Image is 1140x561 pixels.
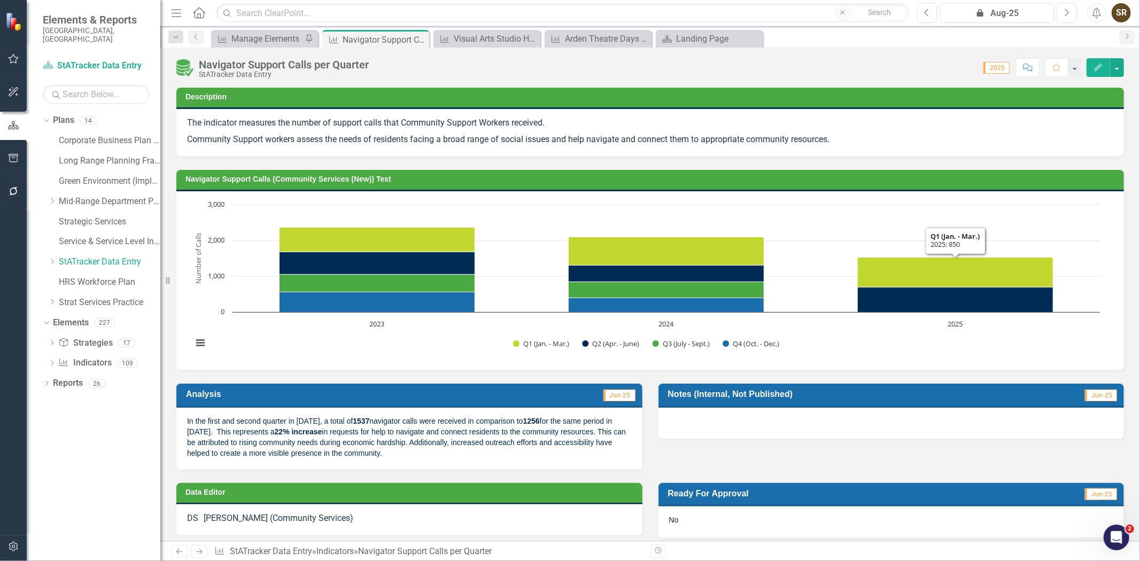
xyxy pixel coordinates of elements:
[185,488,637,496] h3: Data Editor
[208,199,224,209] text: 3,000
[569,266,764,282] path: 2024, 471. Q2 (Apr. - June).
[280,292,475,313] path: 2023, 553. Q4 (Oct. - Dec.).
[53,377,83,389] a: Reports
[230,546,312,556] a: StATracker Data Entry
[53,114,74,127] a: Plans
[343,33,426,46] div: Navigator Support Calls per Quarter
[513,339,570,348] button: Show Q1 (Jan. - Mar.)
[53,317,89,329] a: Elements
[868,8,891,17] span: Search
[231,32,302,45] div: Manage Elements
[43,60,150,72] a: StATracker Data Entry
[199,59,369,71] div: Navigator Support Calls per Quarter
[193,233,203,284] text: Number of Calls
[592,339,639,348] text: Q2 (Apr. - June)
[668,488,988,498] h3: Ready For Approval
[983,62,1010,74] span: 2025
[316,546,354,556] a: Indicators
[187,131,1113,146] p: Community Support workers assess the needs of residents facing a broad range of social issues and...
[88,379,105,388] div: 26
[853,5,906,20] button: Search
[192,335,207,350] button: View chart menu, Chart
[653,339,711,348] button: Show Q3 (July - Sept.)
[216,4,909,22] input: Search ClearPoint...
[358,546,492,556] div: Navigator Support Calls per Quarter
[80,116,97,125] div: 14
[185,175,1119,183] h3: Navigator Support Calls (Community Services (New)) Test
[118,338,135,347] div: 17
[733,339,779,348] text: Q4 (Oct. - Dec.)
[187,117,1113,131] p: The indicator measures the number of support calls that Community Support Workers received.
[186,389,418,399] h3: Analysis
[59,297,160,309] a: Strat Services Practice
[948,319,963,329] text: 2025
[582,339,640,348] button: Show Q2 (Apr. - June)
[1126,525,1134,533] span: 2
[659,319,674,329] text: 2024
[370,319,385,329] text: 2023
[723,339,780,348] button: Show Q4 (Oct. - Dec.)
[569,298,764,313] path: 2024, 395. Q4 (Oct. - Dec.).
[5,12,24,30] img: ClearPoint Strategy
[280,228,1053,287] g: Q1 (Jan. - Mar.), bar series 1 of 4 with 3 bars.
[214,32,302,45] a: Manage Elements
[59,236,160,248] a: Service & Service Level Inventory
[176,59,193,76] img: Data Entered
[208,235,224,245] text: 2,000
[214,546,642,558] div: » »
[59,256,160,268] a: StATracker Data Entry
[1112,3,1131,22] button: SR
[569,237,764,266] path: 2024, 785. Q1 (Jan. - Mar.).
[58,357,111,369] a: Indicators
[565,32,649,45] div: Arden Theatre Days of Use per Quarter
[208,271,224,280] text: 1,000
[280,228,475,252] path: 2023, 683. Q1 (Jan. - Mar.).
[187,416,632,458] p: In the first and second quarter in [DATE], a total of navigator calls were received in comparison...
[858,258,1053,287] path: 2025, 850. Q1 (Jan. - Mar.).
[185,93,1119,101] h3: Description
[940,3,1054,22] button: Aug-25
[280,205,956,298] g: Q3 (July - Sept.), bar series 3 of 4 with 3 bars.
[353,417,369,425] strong: 1537
[436,32,538,45] a: Visual Arts Studio Hours of Use per Quarter
[944,7,1050,20] div: Aug-25
[59,155,160,167] a: Long Range Planning Framework
[1104,525,1129,550] iframe: Intercom live chat
[280,252,1053,313] g: Q2 (Apr. - June), bar series 2 of 4 with 3 bars.
[58,337,112,349] a: Strategies
[59,276,160,289] a: HRS Workforce Plan
[275,427,322,436] strong: 22% increase
[669,516,679,524] span: No
[94,318,115,327] div: 227
[523,417,540,425] strong: 1256
[43,26,150,44] small: [GEOGRAPHIC_DATA], [GEOGRAPHIC_DATA]
[663,339,710,348] text: Q3 (July - Sept.)
[1085,389,1117,401] span: Jun-25
[59,175,160,188] a: Green Environment (Implementation)
[59,216,160,228] a: Strategic Services
[221,307,224,316] text: 0
[658,32,760,45] a: Landing Page
[676,32,760,45] div: Landing Page
[668,389,1024,399] h3: Notes (Internal, Not Published)
[454,32,538,45] div: Visual Arts Studio Hours of Use per Quarter
[187,512,198,525] div: DS
[280,252,475,275] path: 2023, 631. Q2 (Apr. - June).
[187,199,1105,360] svg: Interactive chart
[858,287,1053,313] path: 2025, 687. Q2 (Apr. - June).
[43,13,150,26] span: Elements & Reports
[1085,488,1117,500] span: Jun-25
[280,275,475,292] path: 2023, 495. Q3 (July - Sept.).
[117,359,138,368] div: 109
[59,135,160,147] a: Corporate Business Plan ([DATE]-[DATE])
[603,389,635,401] span: Jun-25
[199,71,369,79] div: StATracker Data Entry
[187,199,1113,360] div: Chart. Highcharts interactive chart.
[59,196,160,208] a: Mid-Range Department Plans
[523,339,569,348] text: Q1 (Jan. - Mar.)
[43,85,150,104] input: Search Below...
[569,282,764,298] path: 2024, 447. Q3 (July - Sept.).
[547,32,649,45] a: Arden Theatre Days of Use per Quarter
[204,512,353,525] div: [PERSON_NAME] (Community Services)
